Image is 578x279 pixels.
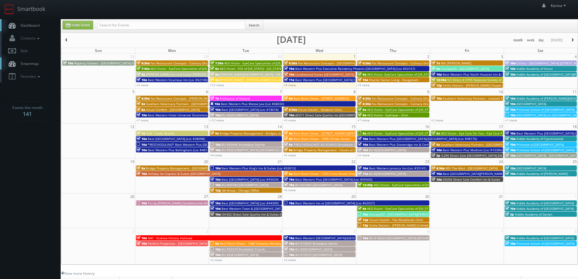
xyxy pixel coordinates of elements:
[431,96,442,100] span: 10a
[148,113,234,117] span: Best Western Hotel Universel Drummondville (Loc #67019)
[277,193,282,200] span: 28
[245,21,263,30] button: Search
[221,113,259,117] span: BU #[GEOGRAPHIC_DATA]
[284,241,294,246] span: 10a
[137,241,147,246] span: 10a
[351,158,356,165] span: 22
[295,183,342,187] span: BU #03080 [GEOGRAPHIC_DATA]
[505,118,517,122] a: +1 more
[210,142,221,147] span: 10a
[293,142,414,147] span: *RESCHEDULING* BU #24642 Brookdale [GEOGRAPHIC_DATA] [GEOGRAPHIC_DATA]
[220,66,316,71] span: AEG Vision - ECS of [US_STATE] - [US_STATE] Valley Family Eye Care
[146,72,217,77] span: [PERSON_NAME] Inn and Suites [PERSON_NAME]
[572,89,577,95] span: 11
[372,61,468,65] span: Fox Restaurant Concepts - Culinary Dropout - [GEOGRAPHIC_DATA]
[221,102,284,106] span: Best Western Plus Moose Jaw (Loc #68030)
[367,113,408,117] span: AEG Vision - Eyetique – Eton
[505,66,515,71] span: 10a
[284,236,294,240] span: 10a
[367,72,468,77] span: AEG Vision -EyeCare Specialties of [US_STATE] – Eyes On Sammamish
[220,131,312,135] span: Bridge Property Management - Bridges at [GEOGRAPHIC_DATA]
[358,236,368,240] span: 10a
[516,201,574,205] span: Kiddie Academy of [GEOGRAPHIC_DATA]
[358,183,373,187] span: 12:45p
[538,48,543,53] span: Sat
[210,118,224,122] a: +12 more
[500,228,504,235] span: 7
[146,107,200,112] span: Visual Comfort - [GEOGRAPHIC_DATA]
[516,172,568,176] span: Kiddie Academy of [PERSON_NAME]
[221,148,289,152] span: BU #[GEOGRAPHIC_DATA] [GEOGRAPHIC_DATA]
[427,89,430,95] span: 9
[18,74,42,79] span: Favorites
[284,83,296,87] a: +4 more
[369,218,423,222] span: Forum Health - The Woodlands Clinic
[293,96,349,100] span: Rack Room Shoes - [STREET_ADDRESS]
[137,72,145,77] span: 8a
[572,124,577,130] span: 18
[210,177,221,182] span: 10a
[431,172,442,176] span: 10a
[441,142,516,147] span: Southern Veterinary Partners - [GEOGRAPHIC_DATA]
[148,201,234,205] span: Tru by [PERSON_NAME] Goodlettsville [GEOGRAPHIC_DATA]
[284,142,292,147] span: 9a
[431,83,442,87] span: 12p
[98,21,245,29] input: Search for Events
[358,61,371,65] span: 6:30a
[210,188,221,192] span: 12p
[137,236,147,240] span: 10a
[130,193,135,200] span: 26
[284,78,294,82] span: 11a
[279,89,282,95] span: 7
[137,107,145,112] span: 8a
[284,177,294,182] span: 10a
[505,131,515,135] span: 10a
[358,72,366,77] span: 9a
[293,131,373,135] span: Rack Room Shoes - [STREET_ADDRESS][PERSON_NAME]
[525,36,537,44] button: week
[369,142,469,147] span: Best Western Plus Stoneridge Inn & Conference Centre (Loc #66085)
[443,72,530,77] span: Best Western Plus North Houston Inn & Suites (Loc #44475)
[498,158,504,165] span: 24
[150,96,243,100] span: Fox Restaurant Concepts - [PERSON_NAME][GEOGRAPHIC_DATA]
[505,107,515,112] span: 10a
[516,66,553,71] span: Kiddie Academy of Itsaca
[284,172,292,176] span: 8a
[284,183,294,187] span: 10a
[298,61,399,65] span: Fox Restaurant Concepts - [GEOGRAPHIC_DATA] - [GEOGRAPHIC_DATA]
[210,258,222,262] a: +2 more
[353,228,356,235] span: 5
[367,107,476,112] span: AEG Vision - EyeCare Specialties of [US_STATE] – [PERSON_NAME] Eye Care
[210,206,221,211] span: 10a
[358,212,368,216] span: 10a
[210,113,221,117] span: 10a
[431,166,444,170] span: 8:30a
[372,102,448,106] span: Fox Restaurant Concepts - Culinary Dropout - Tempe
[358,102,371,106] span: 6:30a
[130,158,135,165] span: 19
[441,66,489,71] span: Concept3D - [GEOGRAPHIC_DATA]
[137,172,147,176] span: 10a
[221,206,303,211] span: Best Western Town & [GEOGRAPHIC_DATA] (Loc #05423)
[293,172,373,176] span: Rack Room Shoes - 1255 Cross Roads Shopping Center
[137,66,150,71] span: 7:30a
[443,172,524,176] span: Best [GEOGRAPHIC_DATA][PERSON_NAME] (Loc #32091)
[353,89,356,95] span: 8
[12,105,42,111] span: Events this month
[220,72,306,77] span: [PERSON_NAME][GEOGRAPHIC_DATA] - [GEOGRAPHIC_DATA]
[369,78,418,82] span: Charter Senior Living - Naugatuck
[61,271,95,276] a: View more history
[221,212,342,216] span: OH302 Direct Sale Quality Inn & Suites [GEOGRAPHIC_DATA] - [GEOGRAPHIC_DATA]
[511,36,525,44] button: month
[574,53,577,60] span: 4
[137,78,147,82] span: 10a
[505,148,515,152] span: 10a
[210,183,221,187] span: 10a
[516,102,546,106] span: [GEOGRAPHIC_DATA]
[516,142,564,147] span: Primrose of [GEOGRAPHIC_DATA]
[516,236,574,240] span: Kiddie Academy of [GEOGRAPHIC_DATA]
[358,142,368,147] span: 10a
[137,148,147,152] span: 10a
[357,153,370,157] a: +2 more
[150,66,263,71] span: AEG Vision - EyeCare Specialties of [US_STATE] – Southwest Orlando Eye Care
